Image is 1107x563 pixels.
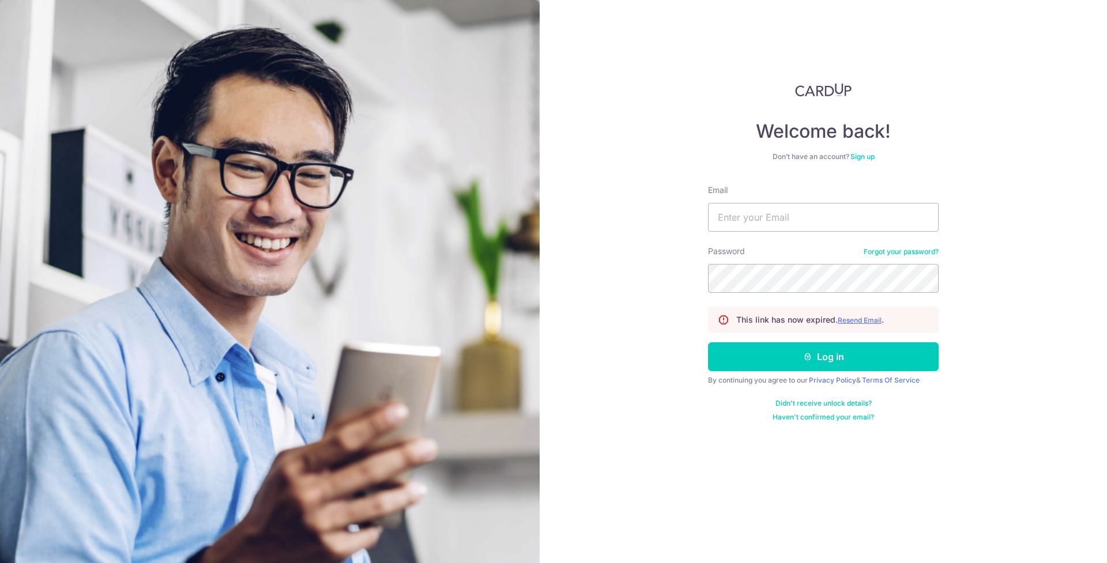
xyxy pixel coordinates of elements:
div: By continuing you agree to our & [708,376,939,385]
a: Terms Of Service [862,376,920,384]
img: CardUp Logo [795,83,852,97]
a: Forgot your password? [864,247,939,256]
p: This link has now expired. . [736,314,884,326]
h4: Welcome back! [708,120,939,143]
label: Password [708,245,745,257]
a: Didn't receive unlock details? [775,399,872,408]
a: Sign up [850,152,875,161]
a: Resend Email [838,316,882,324]
input: Enter your Email [708,203,939,232]
a: Haven't confirmed your email? [773,413,874,422]
a: Privacy Policy [809,376,856,384]
div: Don’t have an account? [708,152,939,161]
label: Email [708,184,728,196]
button: Log in [708,342,939,371]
